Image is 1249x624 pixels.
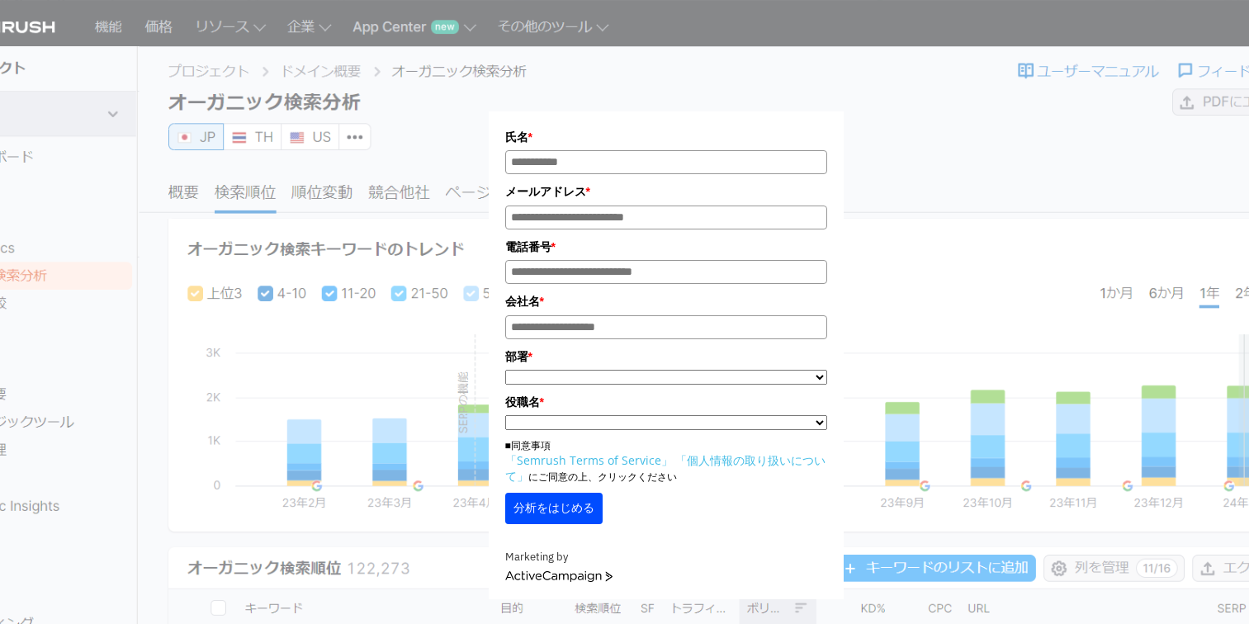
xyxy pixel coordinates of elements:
[505,549,827,566] div: Marketing by
[505,292,827,310] label: 会社名
[505,238,827,256] label: 電話番号
[505,452,673,468] a: 「Semrush Terms of Service」
[505,493,603,524] button: 分析をはじめる
[505,347,827,366] label: 部署
[505,438,827,485] p: ■同意事項 にご同意の上、クリックください
[505,182,827,201] label: メールアドレス
[505,128,827,146] label: 氏名
[505,393,827,411] label: 役職名
[505,452,826,484] a: 「個人情報の取り扱いについて」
